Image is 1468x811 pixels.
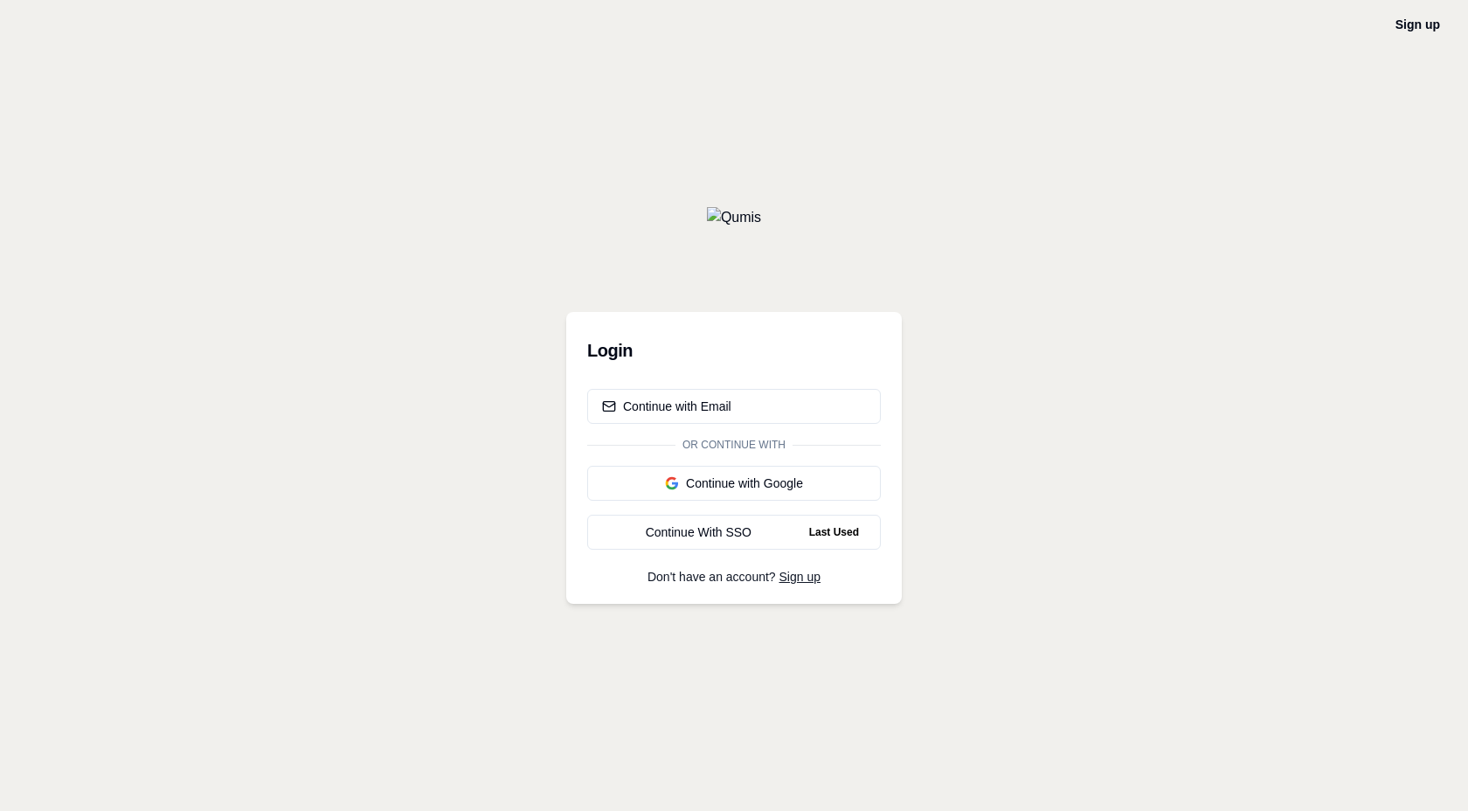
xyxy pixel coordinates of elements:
[602,523,795,541] div: Continue With SSO
[779,570,821,584] a: Sign up
[1395,17,1440,31] a: Sign up
[602,475,866,492] div: Continue with Google
[587,515,881,550] a: Continue With SSOLast Used
[587,571,881,583] p: Don't have an account?
[802,522,866,543] span: Last Used
[602,398,731,415] div: Continue with Email
[587,466,881,501] button: Continue with Google
[587,333,881,368] h3: Login
[587,389,881,424] button: Continue with Email
[675,438,793,452] span: Or continue with
[707,207,761,228] img: Qumis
